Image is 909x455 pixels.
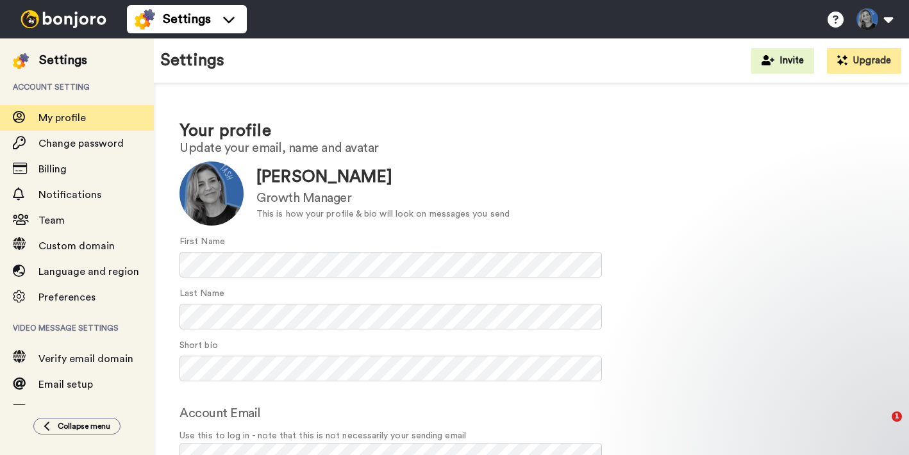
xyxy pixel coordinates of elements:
[39,51,87,69] div: Settings
[33,418,121,434] button: Collapse menu
[256,189,510,208] div: Growth Manager
[256,165,510,189] div: [PERSON_NAME]
[865,411,896,442] iframe: Intercom live chat
[179,404,261,423] label: Account Email
[38,292,96,302] span: Preferences
[38,267,139,277] span: Language and region
[179,287,224,301] label: Last Name
[163,10,211,28] span: Settings
[38,138,124,149] span: Change password
[179,235,225,249] label: First Name
[160,51,224,70] h1: Settings
[38,241,115,251] span: Custom domain
[38,354,133,364] span: Verify email domain
[179,141,883,155] h2: Update your email, name and avatar
[38,113,86,123] span: My profile
[38,379,93,390] span: Email setup
[256,208,510,221] div: This is how your profile & bio will look on messages you send
[751,48,814,74] button: Invite
[179,339,218,352] label: Short bio
[38,164,67,174] span: Billing
[38,190,101,200] span: Notifications
[58,421,110,431] span: Collapse menu
[15,10,112,28] img: bj-logo-header-white.svg
[13,53,29,69] img: settings-colored.svg
[38,215,65,226] span: Team
[827,48,901,74] button: Upgrade
[179,122,883,140] h1: Your profile
[135,9,155,29] img: settings-colored.svg
[179,429,883,443] span: Use this to log in - note that this is not necessarily your sending email
[892,411,902,422] span: 1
